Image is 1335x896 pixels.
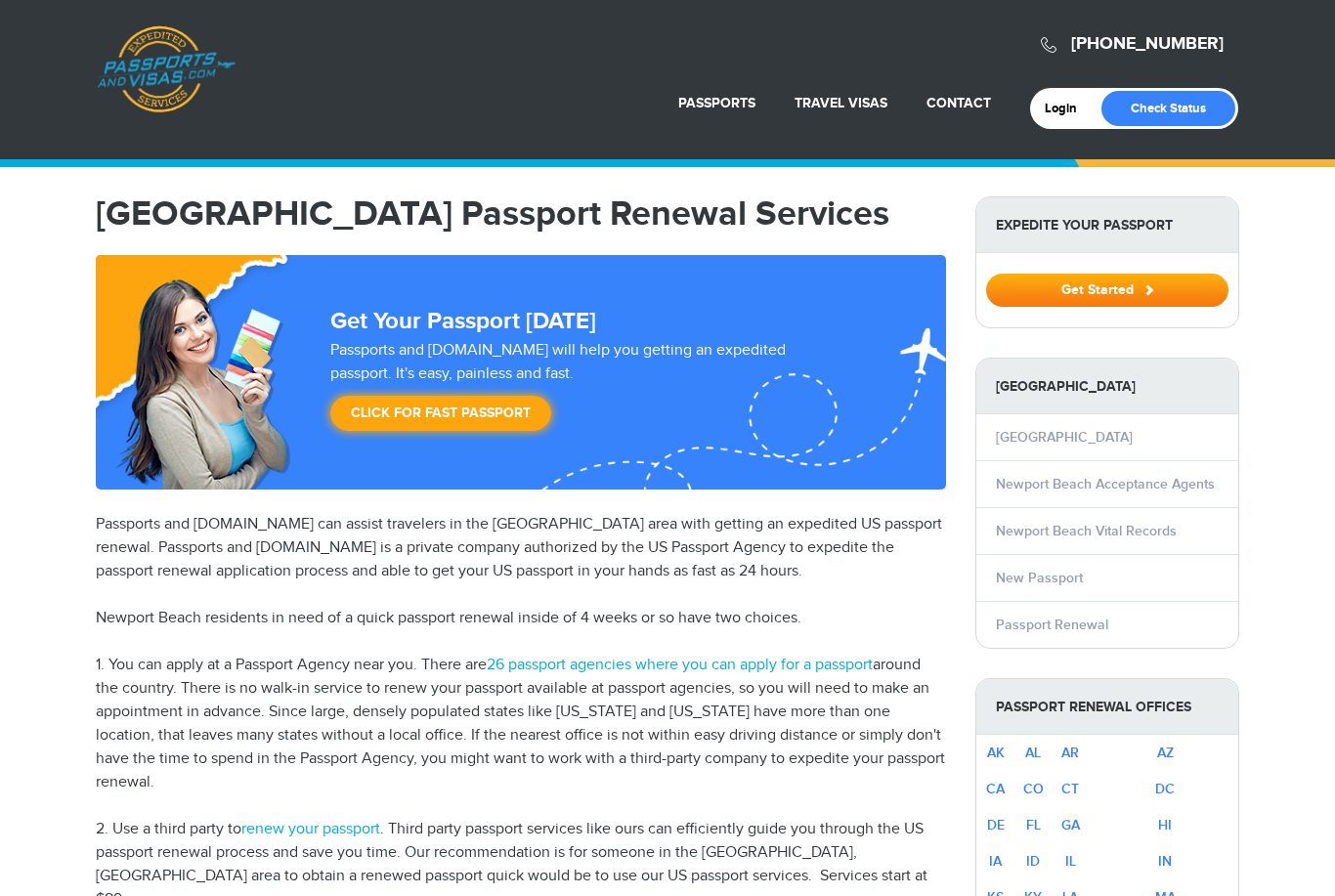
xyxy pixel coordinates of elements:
a: AZ [1157,745,1174,761]
a: AK [987,745,1005,761]
a: Check Status [1101,91,1235,126]
div: Passports and [DOMAIN_NAME] will help you getting an expedited passport. It's easy, painless and ... [323,339,856,441]
a: GA [1061,817,1080,833]
button: Get Started [986,274,1228,307]
a: Contact [926,95,991,111]
a: renew your passport [241,820,380,838]
a: [PHONE_NUMBER] [1071,33,1224,55]
p: Newport Beach residents in need of a quick passport renewal inside of 4 weeks or so have two choi... [96,607,946,630]
a: Passport Renewal [996,617,1108,633]
a: IL [1065,853,1076,870]
p: 1. You can apply at a Passport Agency near you. There are around the country. There is no walk-in... [96,654,946,794]
a: CT [1061,781,1079,797]
a: DC [1155,781,1175,797]
a: CO [1023,781,1044,797]
a: New Passport [996,570,1083,586]
a: [GEOGRAPHIC_DATA] [996,429,1133,446]
a: FL [1026,817,1041,833]
a: IN [1158,853,1172,870]
a: AR [1061,745,1079,761]
p: Passports and [DOMAIN_NAME] can assist travelers in the [GEOGRAPHIC_DATA] area with getting an ex... [96,513,946,583]
a: Passports [678,95,755,111]
strong: Get Your Passport [DATE] [330,307,596,335]
a: Passports & [DOMAIN_NAME] [97,25,236,113]
a: 26 passport agencies where you can apply for a passport [487,656,873,674]
strong: Passport Renewal Offices [976,679,1238,735]
a: Click for Fast Passport [330,396,551,431]
a: Login [1045,101,1091,116]
a: AL [1025,745,1041,761]
a: CA [986,781,1005,797]
a: ID [1026,853,1040,870]
a: Get Started [986,281,1228,297]
a: Travel Visas [795,95,887,111]
strong: [GEOGRAPHIC_DATA] [976,359,1238,414]
a: Newport Beach Acceptance Agents [996,476,1215,492]
a: IA [989,853,1002,870]
a: HI [1158,817,1172,833]
a: Newport Beach Vital Records [996,523,1177,539]
h1: [GEOGRAPHIC_DATA] Passport Renewal Services [96,196,946,232]
strong: Expedite Your Passport [976,197,1238,253]
a: DE [987,817,1005,833]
